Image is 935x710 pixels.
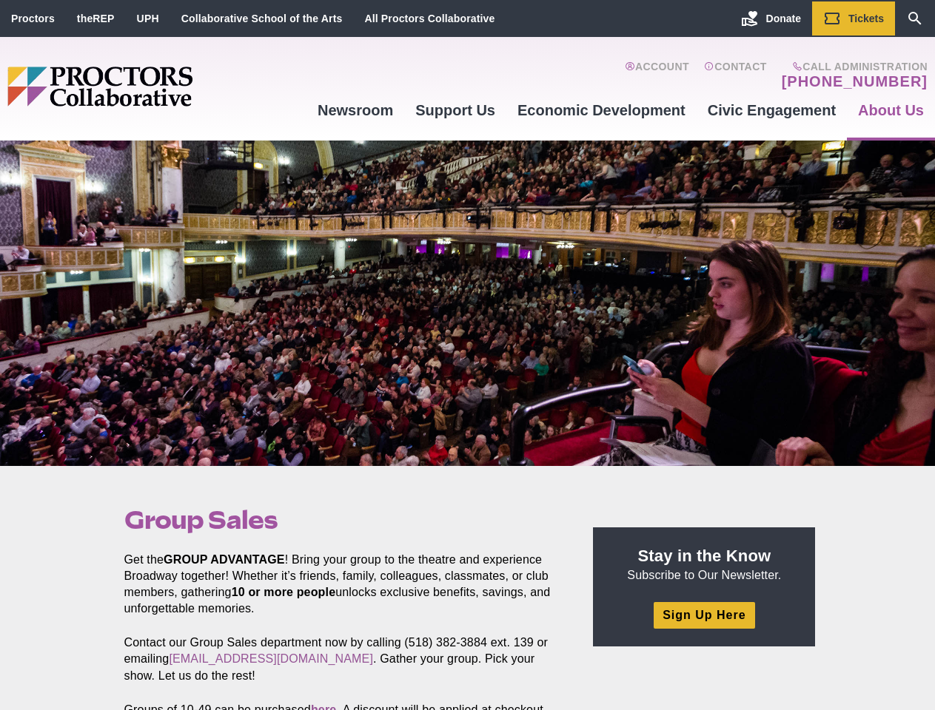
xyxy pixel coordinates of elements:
[169,652,373,665] a: [EMAIL_ADDRESS][DOMAIN_NAME]
[848,13,884,24] span: Tickets
[164,553,285,566] strong: GROUP ADVANTAGE
[404,90,506,130] a: Support Us
[232,586,336,598] strong: 10 or more people
[77,13,115,24] a: theREP
[895,1,935,35] a: Search
[766,13,801,24] span: Donate
[697,90,847,130] a: Civic Engagement
[611,545,797,584] p: Subscribe to Our Newsletter.
[730,1,812,35] a: Donate
[812,1,895,35] a: Tickets
[7,67,306,106] img: Proctors logo
[506,90,697,130] a: Economic Development
[782,72,928,90] a: [PHONE_NUMBER]
[364,13,495,24] a: All Proctors Collaborative
[638,547,771,565] strong: Stay in the Know
[654,602,754,628] a: Sign Up Here
[124,552,560,617] p: Get the ! Bring your group to the theatre and experience Broadway together! Whether it’s friends,...
[137,13,159,24] a: UPH
[11,13,55,24] a: Proctors
[181,13,343,24] a: Collaborative School of the Arts
[306,90,404,130] a: Newsroom
[777,61,928,72] span: Call Administration
[704,61,767,90] a: Contact
[124,635,560,683] p: Contact our Group Sales department now by calling (518) 382-3884 ext. 139 or emailing . Gather yo...
[625,61,689,90] a: Account
[847,90,935,130] a: About Us
[124,506,560,534] h1: Group Sales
